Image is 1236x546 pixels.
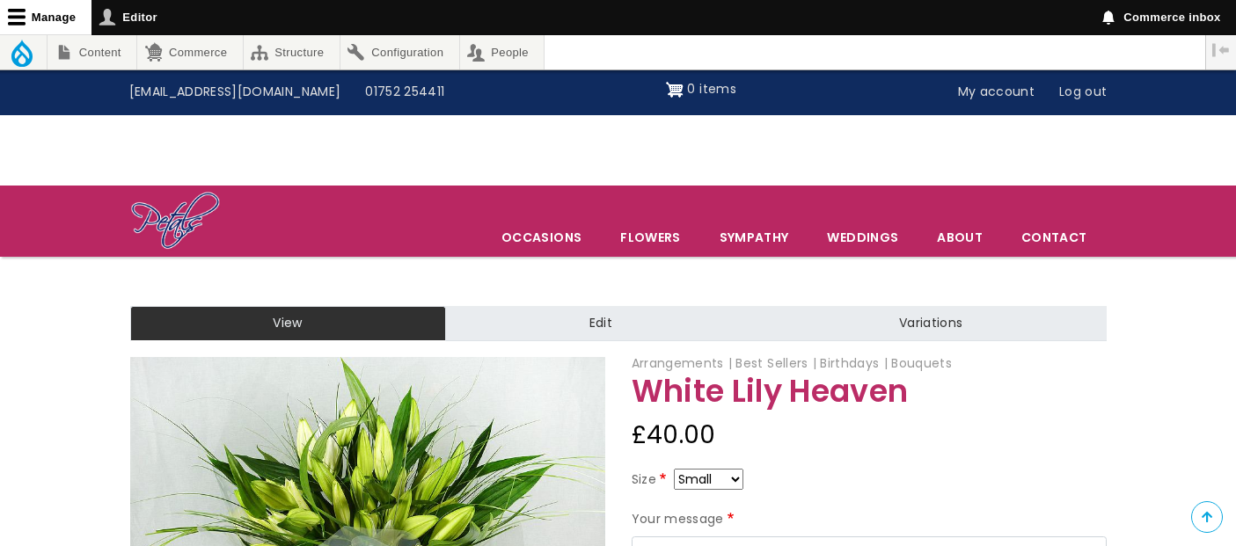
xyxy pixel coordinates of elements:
a: Structure [244,35,340,69]
a: People [460,35,545,69]
span: Bouquets [891,354,952,372]
span: Weddings [808,219,917,256]
button: Vertical orientation [1206,35,1236,65]
span: Birthdays [820,354,888,372]
img: Shopping cart [666,76,684,104]
a: Contact [1003,219,1105,256]
a: Configuration [340,35,459,69]
a: About [918,219,1001,256]
a: Sympathy [701,219,808,256]
label: Your message [632,509,738,530]
a: Variations [756,306,1106,341]
a: Shopping cart 0 items [666,76,736,104]
span: 0 items [687,80,735,98]
label: Size [632,470,670,491]
a: My account [946,76,1048,109]
a: View [130,306,446,341]
div: £40.00 [632,414,1107,456]
span: Occasions [483,219,600,256]
a: Flowers [602,219,698,256]
h1: White Lily Heaven [632,375,1107,409]
a: Edit [446,306,756,341]
a: Log out [1047,76,1119,109]
nav: Tabs [117,306,1120,341]
a: [EMAIL_ADDRESS][DOMAIN_NAME] [117,76,354,109]
a: Content [48,35,136,69]
a: Commerce [137,35,242,69]
a: 01752 254411 [353,76,457,109]
span: Best Sellers [735,354,816,372]
span: Arrangements [632,354,733,372]
img: Home [130,191,221,252]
